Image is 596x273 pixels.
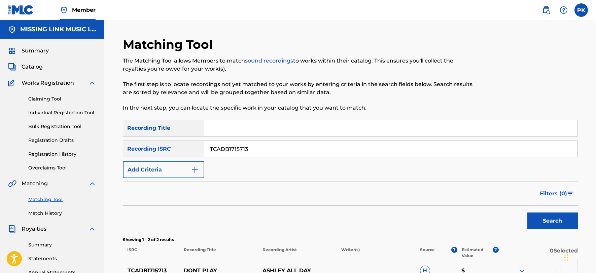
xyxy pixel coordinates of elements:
[28,137,96,144] a: Registration Drafts
[28,241,96,248] a: Summary
[493,247,499,253] span: ?
[28,109,96,116] a: Individual Registration Tool
[8,47,49,55] a: SummarySummary
[557,3,570,17] div: Help
[22,180,48,188] span: Matching
[564,247,568,268] div: Drag
[527,212,578,229] button: Search
[451,247,457,253] span: ?
[245,57,293,64] a: sound recordings
[28,196,96,203] a: Matching Tool
[28,164,96,171] a: Overclaims Tool
[540,190,567,198] span: Filters ( 0 )
[88,225,96,233] img: expand
[562,241,596,273] iframe: Chat Widget
[499,247,577,259] p: 0 Selected
[258,247,337,259] p: Recording Artist
[123,57,473,73] p: The Matching Tool allows Members to match to works within their catalog. This ensures you'll coll...
[536,185,578,202] button: Filters (0)
[28,210,96,217] a: Match History
[8,225,16,233] img: Royalties
[8,26,16,34] img: Accounts
[8,47,16,55] img: Summary
[577,175,596,229] iframe: Resource Center
[88,79,96,87] img: expand
[191,166,199,174] img: 9d2ae6d4665cec9f34b9.svg
[542,6,550,14] img: search
[337,247,416,259] p: Writer(s)
[567,192,573,196] img: filter
[28,151,96,158] a: Registration History
[123,247,179,259] p: ISRC
[88,180,96,188] img: expand
[8,180,16,188] img: Matching
[8,79,17,87] img: Works Registration
[8,5,34,15] img: MLC Logo
[22,63,43,71] span: Catalog
[123,80,473,96] p: The first step is to locate recordings not yet matched to your works by entering criteria in the ...
[560,6,568,14] img: help
[8,63,43,71] a: CatalogCatalog
[22,79,74,87] span: Works Registration
[462,247,493,259] p: Estimated Value
[123,104,473,112] p: In the next step, you can locate the specific work in your catalog that you want to match.
[8,63,16,71] img: Catalog
[28,95,96,103] a: Claiming Tool
[123,37,216,52] h2: Matching Tool
[123,120,578,233] form: Search Form
[28,255,96,262] a: Statements
[123,161,204,178] button: Add Criteria
[28,123,96,130] a: Bulk Registration Tool
[22,225,46,233] span: Royalties
[420,247,435,259] p: Source
[22,47,49,55] span: Summary
[60,6,68,14] img: Top Rightsholder
[20,26,96,33] h5: MISSING LINK MUSIC LLC
[574,3,588,17] div: User Menu
[179,247,258,259] p: Recording Title
[539,3,553,17] a: Public Search
[72,6,96,14] span: Member
[123,237,578,243] p: Showing 1 - 2 of 2 results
